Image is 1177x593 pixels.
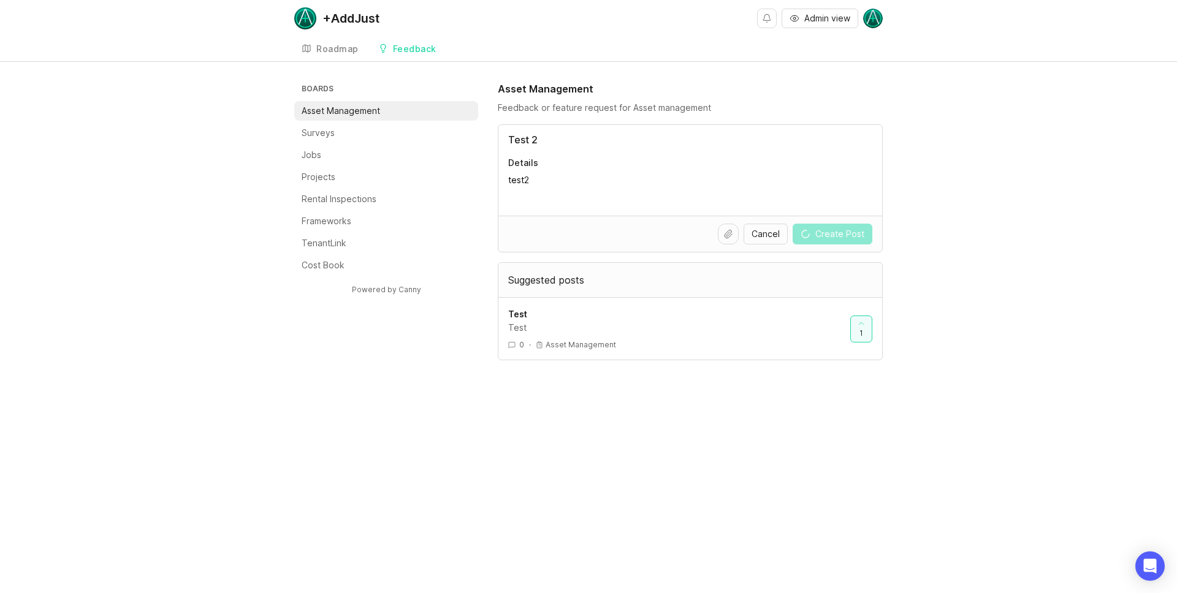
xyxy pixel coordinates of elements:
div: Roadmap [316,45,359,53]
span: Test [508,309,527,319]
span: Admin view [804,12,850,25]
p: Jobs [302,149,321,161]
h3: Boards [299,81,478,99]
a: Surveys [294,123,478,143]
p: Frameworks [302,215,351,227]
p: Asset Management [546,340,616,350]
span: 1 [859,328,863,338]
p: Surveys [302,127,335,139]
a: Projects [294,167,478,187]
span: 0 [519,339,524,350]
button: Admin view [782,9,858,28]
p: Details [508,157,872,169]
a: Asset Management [294,101,478,121]
a: Rental Inspections [294,189,478,209]
p: Cost Book [302,259,345,271]
a: Powered by Canny [350,282,423,296]
h1: Asset Management [498,81,593,96]
div: Feedback [393,45,436,53]
a: Roadmap [294,37,366,62]
img: +AddJust logo [294,7,316,29]
textarea: Details [508,174,872,198]
a: Cost Book [294,255,478,275]
div: Open Intercom Messenger [1135,551,1165,581]
div: Feedback or feature request for Asset management [498,101,883,115]
button: 1 [850,315,872,342]
div: Test [508,321,840,334]
span: Cancel [752,228,780,240]
div: +AddJust [322,12,379,25]
button: Notifications [757,9,777,28]
a: TenantLink [294,233,478,253]
div: Suggested posts [498,263,882,297]
img: Jonathan Griffey [863,9,883,28]
a: Jobs [294,145,478,165]
p: Projects [302,171,335,183]
a: Frameworks [294,211,478,231]
input: Title [508,132,872,147]
button: Cancel [744,224,788,244]
p: Rental Inspections [302,193,376,205]
p: Asset Management [302,105,380,117]
div: · [529,339,531,350]
p: TenantLink [302,237,346,249]
a: TestTest0·Asset Management [508,308,850,350]
a: Feedback [371,37,444,62]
